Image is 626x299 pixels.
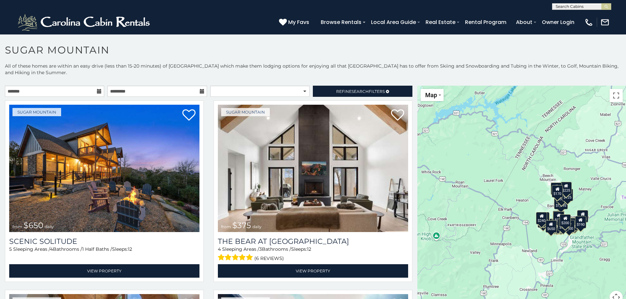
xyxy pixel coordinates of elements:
span: from [12,224,22,229]
div: Sleeping Areas / Bathrooms / Sleeps: [9,246,199,263]
div: $1,095 [554,197,568,209]
div: $240 [536,212,547,224]
span: Search [352,89,369,94]
a: Browse Rentals [317,16,365,28]
a: Add to favorites [182,109,196,122]
a: View Property [218,264,408,278]
div: $125 [562,189,573,201]
button: Toggle fullscreen view [610,89,623,102]
span: 3 [259,246,262,252]
span: 4 [218,246,221,252]
a: Sugar Mountain [221,108,270,116]
span: $375 [232,221,251,230]
a: RefineSearchFilters [313,86,412,97]
img: The Bear At Sugar Mountain [218,105,408,232]
a: Rental Program [462,16,510,28]
span: 5 [9,246,12,252]
div: Sleeping Areas / Bathrooms / Sleeps: [218,246,408,263]
span: My Favs [288,18,309,26]
span: 12 [307,246,311,252]
div: $355 [538,215,549,227]
a: My Favs [279,18,311,27]
span: daily [45,224,54,229]
div: $500 [564,220,575,232]
div: $350 [558,219,569,231]
a: Local Area Guide [368,16,419,28]
img: Scenic Solitude [9,105,199,232]
div: $240 [551,182,562,195]
div: $190 [553,211,564,223]
a: Owner Login [539,16,578,28]
a: The Bear At Sugar Mountain from $375 daily [218,105,408,232]
img: White-1-2.png [16,12,153,32]
div: $155 [551,219,563,231]
a: Real Estate [422,16,459,28]
a: View Property [9,264,199,278]
div: $170 [552,185,563,197]
a: Scenic Solitude [9,237,199,246]
h3: The Bear At Sugar Mountain [218,237,408,246]
div: $175 [553,218,564,231]
span: $650 [24,221,43,230]
a: Scenic Solitude from $650 daily [9,105,199,232]
span: (6 reviews) [254,254,284,263]
span: daily [252,224,262,229]
a: Sugar Mountain [12,108,61,116]
a: About [513,16,536,28]
div: $225 [561,182,572,194]
span: Map [425,92,437,98]
div: $350 [556,219,567,231]
span: 1 Half Baths / [82,246,112,252]
img: phone-regular-white.png [584,18,593,27]
a: The Bear At [GEOGRAPHIC_DATA] [218,237,408,246]
div: $300 [553,211,565,224]
div: $200 [560,214,571,227]
span: 4 [50,246,53,252]
span: 12 [128,246,132,252]
div: $350 [556,190,568,203]
button: Change map style [421,89,444,101]
span: from [221,224,231,229]
img: mail-regular-white.png [600,18,610,27]
div: $190 [575,216,586,228]
span: Refine Filters [336,89,385,94]
a: Add to favorites [391,109,404,122]
div: $155 [577,210,589,223]
div: $650 [545,220,557,232]
div: $195 [567,218,578,230]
